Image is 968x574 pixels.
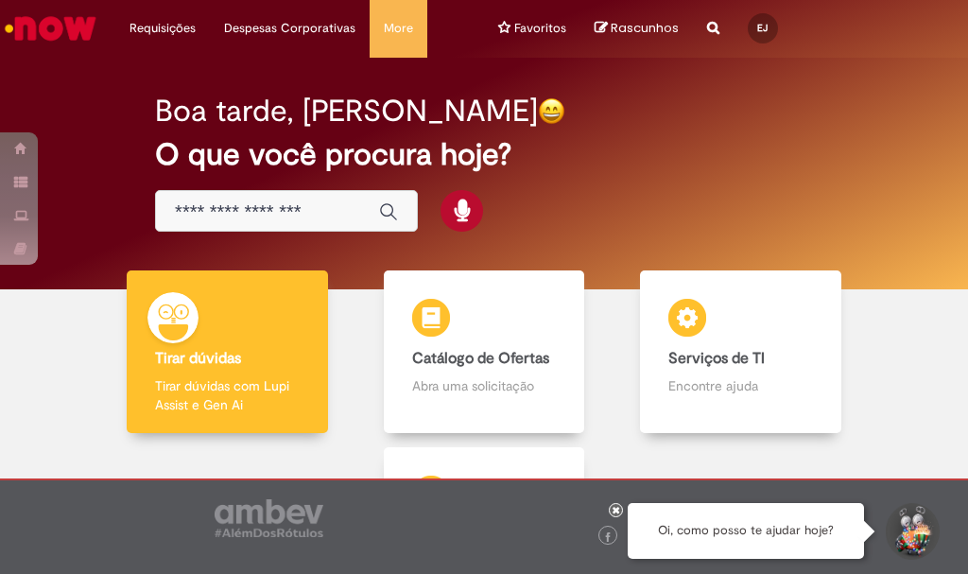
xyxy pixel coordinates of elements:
[613,270,869,434] a: Serviços de TI Encontre ajuda
[155,138,813,171] h2: O que você procura hoje?
[384,19,413,38] span: More
[595,19,679,37] a: No momento, sua lista de rascunhos tem 0 Itens
[155,95,538,128] h2: Boa tarde, [PERSON_NAME]
[155,376,299,414] p: Tirar dúvidas com Lupi Assist e Gen Ai
[514,19,566,38] span: Favoritos
[412,349,549,368] b: Catálogo de Ofertas
[224,19,355,38] span: Despesas Corporativas
[215,499,323,537] img: logo_footer_ambev_rotulo_gray.png
[611,19,679,37] span: Rascunhos
[155,349,241,368] b: Tirar dúvidas
[355,270,612,434] a: Catálogo de Ofertas Abra uma solicitação
[668,349,765,368] b: Serviços de TI
[538,97,565,125] img: happy-face.png
[668,376,812,395] p: Encontre ajuda
[99,270,355,434] a: Tirar dúvidas Tirar dúvidas com Lupi Assist e Gen Ai
[130,19,196,38] span: Requisições
[603,532,613,542] img: logo_footer_facebook.png
[883,503,940,560] button: Iniciar Conversa de Suporte
[757,22,768,34] span: EJ
[2,9,99,47] img: ServiceNow
[628,503,864,559] div: Oi, como posso te ajudar hoje?
[412,376,556,395] p: Abra uma solicitação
